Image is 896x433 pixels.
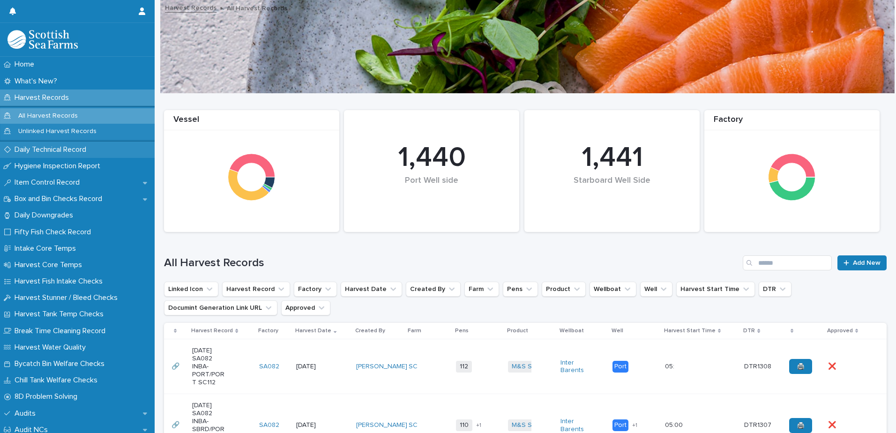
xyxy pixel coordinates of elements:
a: M&S Select [512,363,547,371]
p: All Harvest Records [227,2,287,13]
div: Vessel [164,115,339,130]
span: 112 [456,361,472,373]
button: Harvest Date [341,282,402,297]
div: Factory [704,115,880,130]
p: Wellboat [560,326,584,336]
a: Add New [837,255,887,270]
p: [DATE] [296,421,329,429]
p: 🔗 [172,361,181,371]
a: 🖨️ [789,359,812,374]
tr: 🔗🔗 [DATE] SA082 INBA-PORT/PORT SC112SA082 [DATE][PERSON_NAME] SC 112M&S Select Inter Barents Port... [164,339,887,394]
p: Audits [11,409,43,418]
p: Daily Technical Record [11,145,94,154]
button: Created By [406,282,461,297]
p: Hygiene Inspection Report [11,162,108,171]
a: Harvest Records [165,2,217,13]
p: Harvest Start Time [664,326,716,336]
p: DTR1308 [744,361,773,371]
p: 05:00 [665,419,685,429]
span: + 1 [476,423,481,428]
p: Intake Core Temps [11,244,83,253]
a: SA082 [259,421,279,429]
div: Port Well side [360,176,503,205]
button: Product [542,282,586,297]
p: Pens [455,326,469,336]
button: Well [640,282,672,297]
a: [PERSON_NAME] [356,421,407,429]
p: Harvest Stunner / Bleed Checks [11,293,125,302]
p: 05: [665,361,676,371]
p: Product [507,326,528,336]
p: Harvest Tank Temp Checks [11,310,111,319]
a: M&S Select [512,421,547,429]
button: Wellboat [590,282,636,297]
button: Linked Icon [164,282,218,297]
a: 🖨️ [789,418,812,433]
a: SC [409,363,418,371]
p: Harvest Fish Intake Checks [11,277,110,286]
p: Created By [355,326,385,336]
img: mMrefqRFQpe26GRNOUkG [7,30,78,49]
p: Bycatch Bin Welfare Checks [11,359,112,368]
p: What's New? [11,77,65,86]
p: Farm [408,326,421,336]
button: Pens [503,282,538,297]
div: 1,440 [360,141,503,175]
p: [DATE] SA082 INBA-PORT/PORT SC112 [192,347,225,386]
p: Harvest Core Temps [11,261,90,269]
p: Approved [827,326,853,336]
p: Box and Bin Checks Record [11,194,110,203]
p: DTR1307 [744,419,773,429]
p: Factory [258,326,278,336]
a: Inter Barents [560,359,594,375]
p: Harvest Records [11,93,76,102]
div: Port [612,361,628,373]
p: All Harvest Records [11,112,85,120]
a: SA082 [259,363,279,371]
p: ❌ [828,361,838,371]
span: 🖨️ [797,363,805,370]
p: ❌ [828,419,838,429]
button: Factory [294,282,337,297]
div: 1,441 [540,141,684,175]
p: Item Control Record [11,178,87,187]
a: [PERSON_NAME] [356,363,407,371]
p: 🔗 [172,419,181,429]
button: Approved [281,300,330,315]
p: Harvest Record [191,326,233,336]
p: Fifty Fish Check Record [11,228,98,237]
span: 🖨️ [797,422,805,429]
a: SC [409,421,418,429]
p: Harvest Water Quality [11,343,93,352]
span: Add New [853,260,881,266]
p: Home [11,60,42,69]
p: DTR [743,326,755,336]
p: 8D Problem Solving [11,392,85,401]
button: DTR [759,282,791,297]
h1: All Harvest Records [164,256,739,270]
button: Farm [464,282,499,297]
div: Starboard Well Side [540,176,684,205]
p: Well [612,326,623,336]
p: Chill Tank Welfare Checks [11,376,105,385]
span: 110 [456,419,472,431]
p: [DATE] [296,363,329,371]
div: Port [612,419,628,431]
span: + 1 [632,423,637,428]
p: Break Time Cleaning Record [11,327,113,336]
button: Harvest Record [222,282,290,297]
button: Harvest Start Time [676,282,755,297]
p: Unlinked Harvest Records [11,127,104,135]
button: Documint Generation Link URL [164,300,277,315]
input: Search [743,255,832,270]
p: Daily Downgrades [11,211,81,220]
p: Harvest Date [295,326,331,336]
